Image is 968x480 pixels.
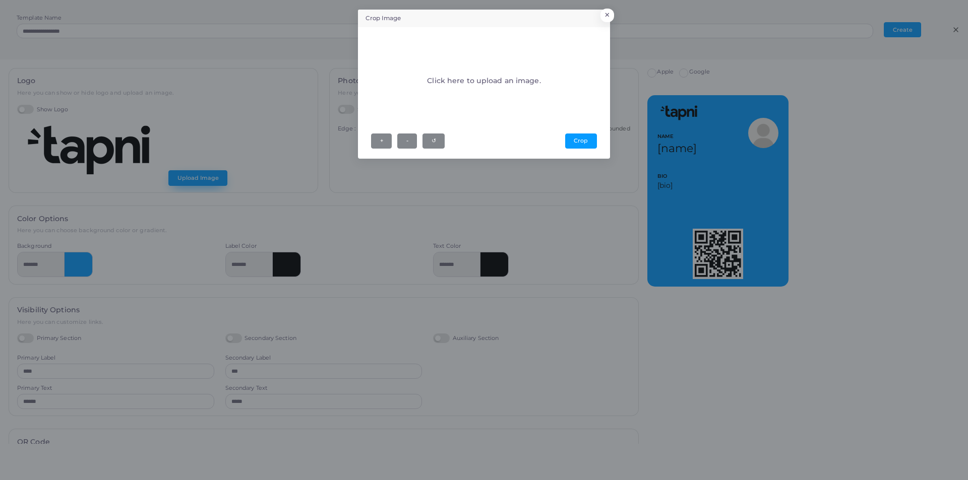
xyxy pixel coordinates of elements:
[397,133,417,149] button: -
[366,14,401,23] h5: Crop Image
[565,133,597,149] button: Crop
[600,9,614,22] button: Close
[427,77,540,85] h4: Click here to upload an image.
[371,133,392,149] button: +
[422,133,445,149] button: ↺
